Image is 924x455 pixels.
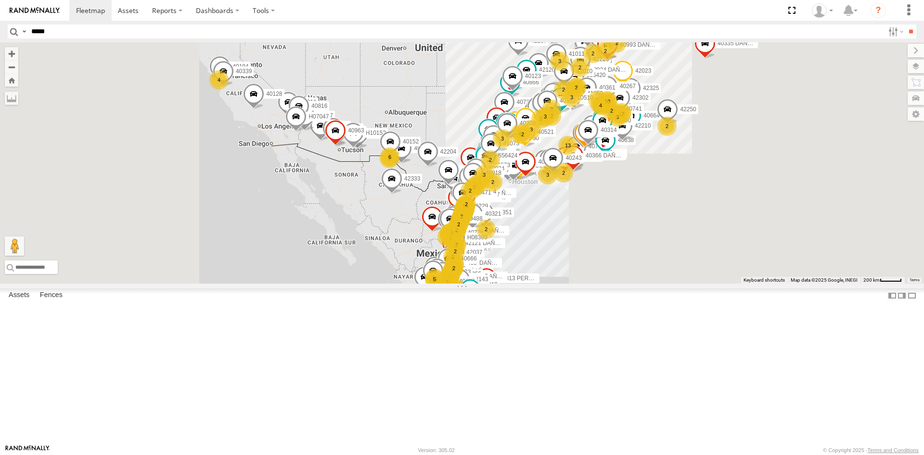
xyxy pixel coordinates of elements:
span: 40351 [496,209,512,216]
label: Search Filter Options [885,25,905,39]
div: 2 [607,33,627,52]
span: 42314 PERDIDO [471,194,514,201]
a: Terms and Conditions [868,447,919,453]
div: 12 [612,104,631,124]
div: 3 [538,165,557,184]
span: 42302 [632,94,648,101]
div: 30 [612,103,631,122]
div: 3 [441,225,461,245]
div: 13 [558,136,577,155]
span: 200 km [863,277,880,283]
div: 3 [445,221,464,240]
div: 3 [449,216,468,235]
label: Measure [5,91,18,105]
span: 42120 [539,66,555,73]
div: 2 [513,125,532,144]
div: 2 [596,41,615,61]
span: 42250 [680,106,696,113]
div: 2 [457,195,476,214]
span: 42338 [466,212,482,219]
a: Terms [910,278,920,282]
div: 8 [439,224,459,244]
div: 6 [380,147,399,167]
span: 556424 [498,152,517,159]
a: Visit our Website [5,445,50,455]
span: 42143 [472,276,488,283]
div: 2 [434,278,453,297]
label: Search Query [20,25,28,39]
span: 40366 DAÑADO [586,152,628,158]
div: 2 [461,181,480,200]
span: 42023 [635,67,651,74]
span: 42237 [531,38,547,44]
span: 40189 [414,145,430,152]
div: 5 [447,220,466,239]
span: 40267 [620,83,636,90]
div: 10 [598,92,617,111]
div: 2 [570,58,590,77]
div: 15 [598,91,617,110]
span: 40664 [643,112,659,119]
span: 42313 PERDIDO [499,275,543,282]
span: H09850 [565,97,586,104]
div: 2 [481,150,500,169]
span: 40335 DAÑADO [718,40,760,47]
div: 170 [455,196,475,215]
div: 2 [452,207,472,226]
button: Zoom Home [5,74,18,87]
label: Map Settings [908,107,924,121]
div: 3 [464,178,484,197]
span: 40638 [618,137,634,143]
div: 2 [446,242,465,261]
span: Map data ©2025 Google, INEGI [791,277,858,283]
div: 5 [425,270,444,289]
span: 40314 [601,127,616,133]
span: 40741 [626,105,642,112]
span: 42325 [643,84,659,91]
div: 5 [447,221,466,240]
span: 40337 [317,112,333,119]
div: 2 [657,117,677,136]
label: Dock Summary Table to the Left [887,288,897,302]
div: 2 [443,260,462,279]
span: 40128 [266,91,282,97]
button: Keyboard shortcuts [744,277,785,284]
div: 8 [444,230,463,249]
span: 40573 [494,161,510,168]
button: Map Scale: 200 km per 42 pixels [860,277,905,284]
span: 40666 [461,255,476,261]
div: 3 [536,107,555,126]
span: 40963 [348,127,364,134]
img: rand-logo.svg [10,7,60,14]
span: 40776 [467,229,483,236]
div: 2 [441,264,460,283]
span: 40521 [538,128,553,135]
span: 556420 [587,72,606,78]
div: 3 [450,212,469,231]
span: 40829 DAÑADO [462,259,504,266]
span: 40123 [525,73,541,79]
div: 3 [522,120,541,139]
div: 2 [531,109,551,129]
div: 2 [444,259,463,278]
div: 2 [444,259,463,278]
div: 40 [455,199,475,218]
div: 89 [454,201,473,220]
span: 40924 [488,165,504,171]
span: 40243 [565,154,581,161]
div: 74 [437,227,457,247]
div: 16 [456,196,475,216]
div: 2 [450,210,470,230]
i: ? [871,3,886,18]
span: 40339 [236,67,252,74]
div: 2 [447,221,466,240]
div: 2 [554,80,573,99]
span: 40734 [517,99,533,105]
span: H10510 [573,94,593,101]
span: 553390 [489,166,509,173]
div: 2 [441,228,461,247]
label: Fences [35,289,67,302]
span: 40471 [475,189,491,196]
span: 40311 [301,98,317,105]
div: 2 [483,172,502,192]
